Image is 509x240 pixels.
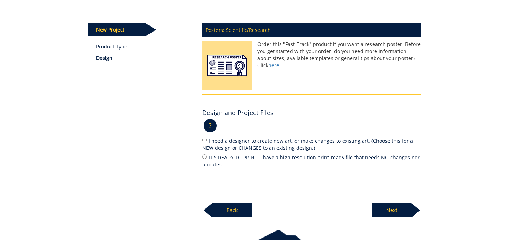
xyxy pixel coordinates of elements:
[202,137,421,152] label: I need a designer to create new art, or make changes to existing art. (Choose this for a NEW desi...
[204,119,217,132] p: ?
[202,154,207,159] input: IT'S READY TO PRINT! I have a high resolution print-ready file that needs NO changes nor updates.
[202,41,421,69] p: Order this "Fast-Track" product if you want a research poster. Before you get started with your o...
[268,62,279,69] a: here
[96,43,192,50] a: Product Type
[202,153,421,168] label: IT'S READY TO PRINT! I have a high resolution print-ready file that needs NO changes nor updates.
[88,23,146,36] p: New Project
[372,203,411,217] p: Next
[212,203,252,217] p: Back
[96,55,192,62] p: Design
[202,23,421,37] p: Posters: Scientific/Research
[202,138,207,142] input: I need a designer to create new art, or make changes to existing art. (Choose this for a NEW desi...
[202,109,274,116] h4: Design and Project Files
